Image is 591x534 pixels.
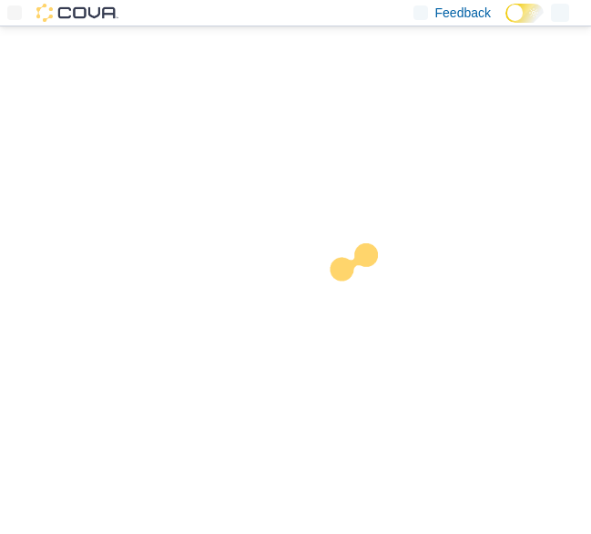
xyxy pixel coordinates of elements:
input: Dark Mode [505,4,544,23]
img: Cova [36,4,118,22]
span: Feedback [435,4,491,22]
span: Dark Mode [505,23,506,24]
img: cova-loader [296,230,433,366]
